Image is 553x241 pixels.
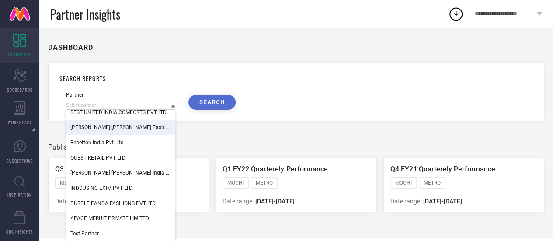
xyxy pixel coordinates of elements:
[227,180,244,186] span: MOCHI
[6,228,33,235] span: CDC INSIGHTS
[66,150,175,165] div: QUEST RETAIL PVT LTD
[223,198,254,205] span: Date range:
[66,165,175,180] div: Levi Strauss India Pvt Ltd
[70,215,149,221] span: APACE MERUIT PRIVATE LIMITED
[70,185,132,191] span: INDDUSINC EXIM PVT LTD
[7,157,33,164] span: SUGGESTIONS
[7,192,32,198] span: INSPIRATION
[395,180,412,186] span: MOCHI
[66,181,175,196] div: INDDUSINC EXIM PVT LTD
[48,143,544,151] div: Published Reports (3)
[48,43,93,52] h1: DASHBOARD
[70,124,171,130] span: [PERSON_NAME] [PERSON_NAME] Fashion Private Limited
[70,170,171,176] span: [PERSON_NAME] [PERSON_NAME] India Pvt Ltd
[424,180,441,186] span: METRO
[390,198,421,205] span: Date range:
[66,92,175,98] div: Partner
[70,231,99,237] span: Test Partner
[70,140,124,146] span: Benetton India Pvt. Ltd
[66,101,175,110] input: Select partner
[66,196,175,211] div: PURPLE PANDA FASHIONS PVT LTD
[256,180,273,186] span: METRO
[423,198,462,205] span: [DATE] - [DATE]
[59,74,533,83] h1: SEARCH REPORTS
[390,165,495,173] span: Q4 FY21 Quarterely Performance
[70,155,125,161] span: QUEST RETAIL PVT LTD
[8,119,32,126] span: WORKSPACE
[8,51,31,58] span: DASHBOARD
[70,109,167,115] span: BEST UNITED INDIA COMFORTS PVT LTD
[66,211,175,226] div: APACE MERUIT PRIVATE LIMITED
[66,105,175,120] div: BEST UNITED INDIA COMFORTS PVT LTD
[66,135,175,150] div: Benetton India Pvt. Ltd
[60,180,77,186] span: METRO
[188,95,236,110] button: SEARCH
[66,120,175,135] div: Tommy Hilfiger Arvind Fashion Private Limited
[255,198,294,205] span: [DATE] - [DATE]
[70,200,156,206] span: PURPLE PANDA FASHIONS PVT LTD
[55,165,156,173] span: Q3 FY21 Quarterly Performance
[448,6,464,22] div: Open download list
[55,198,86,205] span: Date range:
[7,87,33,93] span: SCORECARDS
[66,226,175,241] div: Test Partner
[223,165,327,173] span: Q1 FY22 Quarterely Performance
[50,5,120,23] span: Partner Insights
